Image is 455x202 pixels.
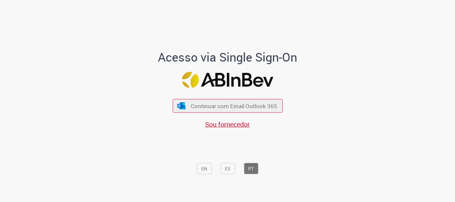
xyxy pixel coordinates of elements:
button: EN [197,163,212,174]
button: ícone Azure/Microsoft 360 Continuar com Email Outlook 365 [173,99,282,113]
a: Sou fornecedor [205,120,250,129]
button: PT [244,163,258,174]
img: ícone Azure/Microsoft 360 [177,102,186,109]
img: Logo ABInBev [182,72,273,88]
span: Continuar com Email Outlook 365 [191,102,277,110]
h1: Acesso via Single Sign-On [135,51,320,64]
button: ES [221,163,235,174]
